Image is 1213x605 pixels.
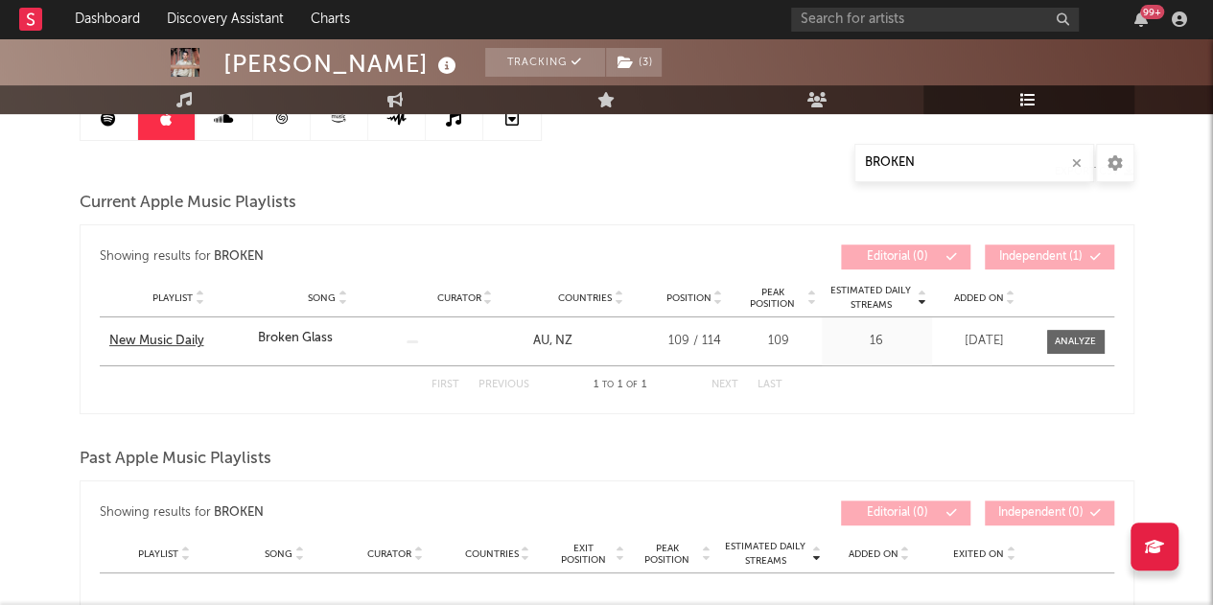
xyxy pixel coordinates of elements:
span: Peak Position [635,543,700,566]
button: First [432,380,459,390]
button: Next [711,380,738,390]
span: Estimated Daily Streams [721,540,810,569]
span: Peak Position [740,287,805,310]
span: Countries [558,292,612,304]
span: Song [308,292,336,304]
span: Song [265,548,292,560]
span: Added On [849,548,898,560]
span: Exited On [953,548,1004,560]
span: Past Apple Music Playlists [80,448,271,471]
span: Curator [437,292,481,304]
button: Tracking [485,48,605,77]
div: 109 / 114 [659,332,731,351]
div: Showing results for [100,244,607,269]
span: ( 3 ) [605,48,663,77]
span: Exit Position [553,543,614,566]
div: 16 [827,332,927,351]
a: NZ [548,335,572,347]
span: Estimated Daily Streams [827,284,916,313]
div: [DATE] [937,332,1033,351]
button: Independent(0) [985,500,1114,525]
span: Editorial ( 0 ) [853,251,942,263]
span: Curator [367,548,411,560]
button: Editorial(0) [841,244,970,269]
a: AU [532,335,548,347]
button: Independent(1) [985,244,1114,269]
button: Editorial(0) [841,500,970,525]
div: BROKEN [214,245,264,268]
span: Independent ( 0 ) [997,507,1085,519]
a: New Music Daily [109,332,248,351]
div: 109 [740,332,817,351]
div: [PERSON_NAME] [223,48,461,80]
span: Editorial ( 0 ) [853,507,942,519]
div: Broken Glass [258,329,333,348]
span: of [626,381,638,389]
button: 99+ [1134,12,1148,27]
input: Search for artists [791,8,1079,32]
div: BROKEN [214,501,264,524]
div: 1 1 1 [568,374,673,397]
div: Showing results for [100,500,607,525]
button: (3) [606,48,662,77]
input: Search Playlists/Charts [854,144,1094,182]
span: Independent ( 1 ) [997,251,1085,263]
span: Countries [464,548,518,560]
button: Last [758,380,782,390]
span: Added On [954,292,1004,304]
span: Position [666,292,711,304]
span: Playlist [152,292,193,304]
button: Previous [478,380,529,390]
span: Playlist [138,548,178,560]
span: to [602,381,614,389]
div: 99 + [1140,5,1164,19]
span: Current Apple Music Playlists [80,192,296,215]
